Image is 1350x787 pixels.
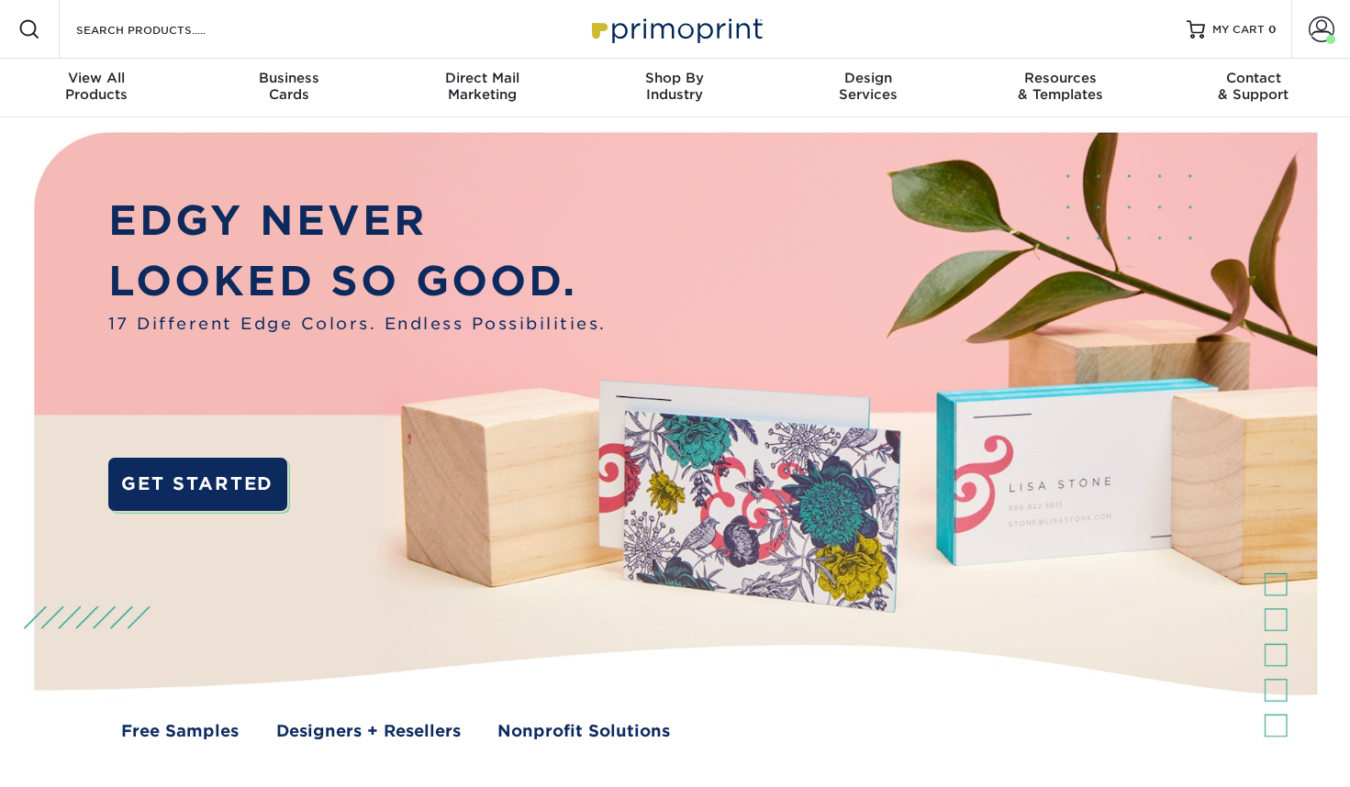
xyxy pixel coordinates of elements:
[385,70,578,86] span: Direct Mail
[276,719,461,743] a: Designers + Resellers
[578,70,771,103] div: Industry
[772,70,965,103] div: Services
[385,70,578,103] div: Marketing
[584,9,767,49] img: Primoprint
[578,70,771,86] span: Shop By
[193,70,385,86] span: Business
[965,70,1157,103] div: & Templates
[965,59,1157,117] a: Resources& Templates
[1157,59,1350,117] a: Contact& Support
[772,59,965,117] a: DesignServices
[108,312,607,336] span: 17 Different Edge Colors. Endless Possibilities.
[193,70,385,103] div: Cards
[74,18,253,40] input: SEARCH PRODUCTS.....
[108,251,607,312] p: LOOKED SO GOOD.
[108,191,607,251] p: EDGY NEVER
[965,70,1157,86] span: Resources
[1268,23,1277,36] span: 0
[772,70,965,86] span: Design
[1157,70,1350,86] span: Contact
[578,59,771,117] a: Shop ByIndustry
[1157,70,1350,103] div: & Support
[121,719,239,743] a: Free Samples
[193,59,385,117] a: BusinessCards
[108,458,287,511] a: GET STARTED
[385,59,578,117] a: Direct MailMarketing
[497,719,670,743] a: Nonprofit Solutions
[1212,22,1265,38] span: MY CART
